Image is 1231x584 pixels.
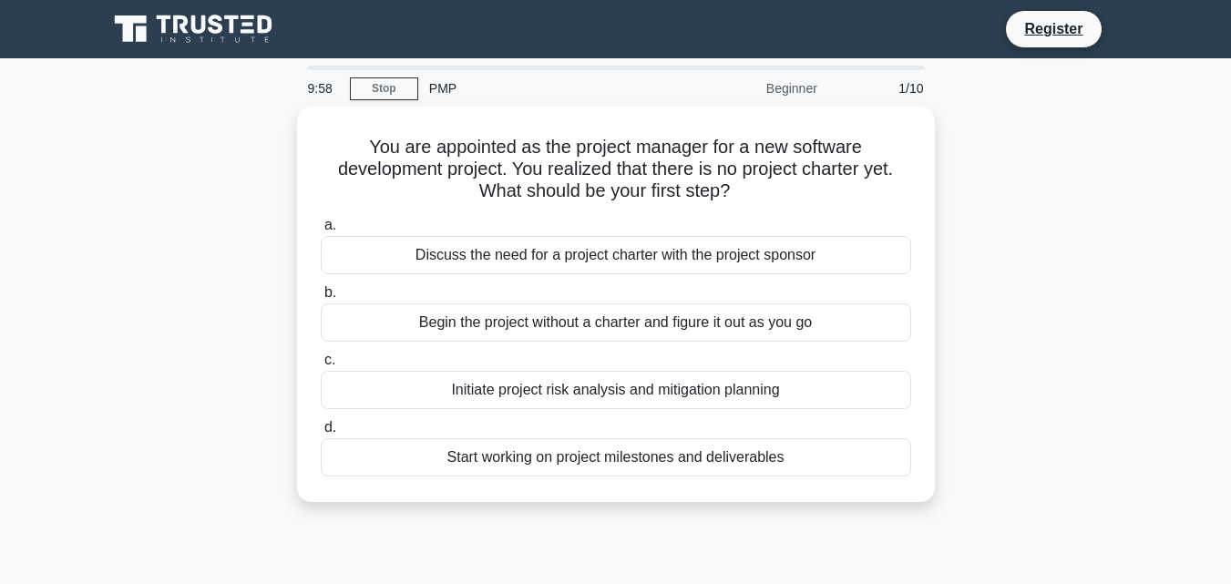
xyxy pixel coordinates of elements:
div: Beginner [669,70,828,107]
div: Discuss the need for a project charter with the project sponsor [321,236,911,274]
div: Start working on project milestones and deliverables [321,438,911,476]
span: d. [324,419,336,435]
a: Register [1013,17,1093,40]
h5: You are appointed as the project manager for a new software development project. You realized tha... [319,136,913,203]
div: 1/10 [828,70,935,107]
span: b. [324,284,336,300]
a: Stop [350,77,418,100]
div: 9:58 [297,70,350,107]
div: Begin the project without a charter and figure it out as you go [321,303,911,342]
div: PMP [418,70,669,107]
span: a. [324,217,336,232]
div: Initiate project risk analysis and mitigation planning [321,371,911,409]
span: c. [324,352,335,367]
